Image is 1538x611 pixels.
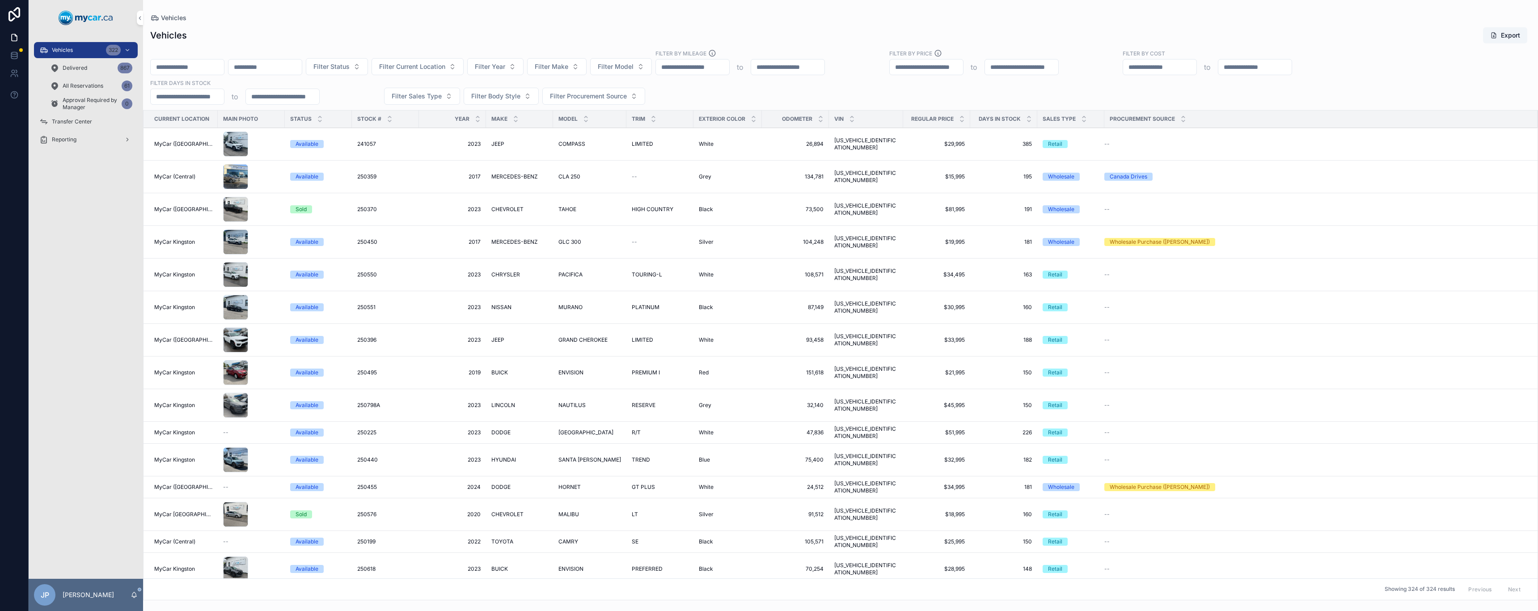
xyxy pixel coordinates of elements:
span: PLATINUM [632,304,659,311]
a: 250798A [357,402,414,409]
a: -- [1104,402,1527,409]
span: 2023 [424,336,481,344]
span: Filter Current Location [379,62,445,71]
span: Filter Status [313,62,350,71]
a: 151,618 [767,369,824,376]
span: ENVISION [558,369,583,376]
a: MyCar Kingston [154,304,212,311]
a: $33,995 [908,336,965,344]
a: $81,995 [908,206,965,213]
span: TOURING-L [632,271,662,278]
span: LIMITED [632,336,653,344]
span: MyCar Kingston [154,304,195,311]
span: Filter Procurement Source [550,92,627,101]
div: Available [296,238,318,246]
span: BUICK [491,369,508,376]
a: Delivered867 [45,60,138,76]
a: Available [290,173,346,181]
a: 385 [976,140,1032,148]
a: MyCar ([GEOGRAPHIC_DATA]) [154,336,212,344]
span: [US_VEHICLE_IDENTIFICATION_NUMBER] [834,333,898,347]
a: MERCEDES-BENZ [491,173,548,180]
a: [US_VEHICLE_IDENTIFICATION_NUMBER] [834,267,898,282]
a: -- [632,173,688,180]
span: MyCar (Central) [154,173,195,180]
a: Retail [1043,303,1099,311]
a: [US_VEHICLE_IDENTIFICATION_NUMBER] [834,202,898,216]
span: 2019 [424,369,481,376]
span: [US_VEHICLE_IDENTIFICATION_NUMBER] [834,300,898,314]
a: PACIFICA [558,271,621,278]
span: Transfer Center [52,118,92,125]
span: MyCar Kingston [154,369,195,376]
a: -- [1104,140,1527,148]
a: 26,894 [767,140,824,148]
button: Select Button [590,58,652,75]
a: 108,571 [767,271,824,278]
a: PLATINUM [632,304,688,311]
a: TAHOE [558,206,621,213]
a: BUICK [491,369,548,376]
a: 150 [976,402,1032,409]
span: GRAND CHEROKEE [558,336,608,344]
a: MyCar Kingston [154,271,212,278]
a: -- [632,238,688,246]
a: 250359 [357,173,414,180]
a: COMPASS [558,140,621,148]
a: -- [1104,369,1527,376]
a: JEEP [491,140,548,148]
a: Available [290,369,346,377]
a: Transfer Center [34,114,138,130]
span: 191 [976,206,1032,213]
a: CLA 250 [558,173,621,180]
span: -- [632,238,637,246]
span: JEEP [491,140,504,148]
span: 73,500 [767,206,824,213]
span: PREMIUM I [632,369,660,376]
span: PACIFICA [558,271,583,278]
a: Canada Drives [1104,173,1527,181]
span: MERCEDES-BENZ [491,238,538,246]
a: White [699,336,756,344]
span: Delivered [63,64,87,72]
a: 2017 [424,238,481,246]
a: $19,995 [908,238,965,246]
span: MyCar Kingston [154,402,195,409]
a: LINCOLN [491,402,548,409]
a: $34,495 [908,271,965,278]
span: 250798A [357,402,380,409]
span: Vehicles [161,13,186,22]
a: Available [290,238,346,246]
span: 93,458 [767,336,824,344]
a: [US_VEHICLE_IDENTIFICATION_NUMBER] [834,137,898,151]
div: Available [296,369,318,377]
span: Black [699,206,713,213]
a: 2023 [424,271,481,278]
span: -- [1104,206,1110,213]
div: Retail [1048,140,1062,148]
a: 32,140 [767,402,824,409]
a: Red [699,369,756,376]
span: White [699,336,714,344]
a: MERCEDES-BENZ [491,238,548,246]
div: 61 [122,81,132,91]
span: -- [1104,271,1110,278]
a: $21,995 [908,369,965,376]
div: Wholesale [1048,173,1074,181]
a: Available [290,140,346,148]
div: scrollable content [29,36,143,159]
a: -- [1104,304,1527,311]
span: 2023 [424,402,481,409]
a: 195 [976,173,1032,180]
span: [US_VEHICLE_IDENTIFICATION_NUMBER] [834,398,898,412]
span: White [699,140,714,148]
span: Filter Body Style [471,92,520,101]
button: Select Button [306,58,368,75]
div: Retail [1048,271,1062,279]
